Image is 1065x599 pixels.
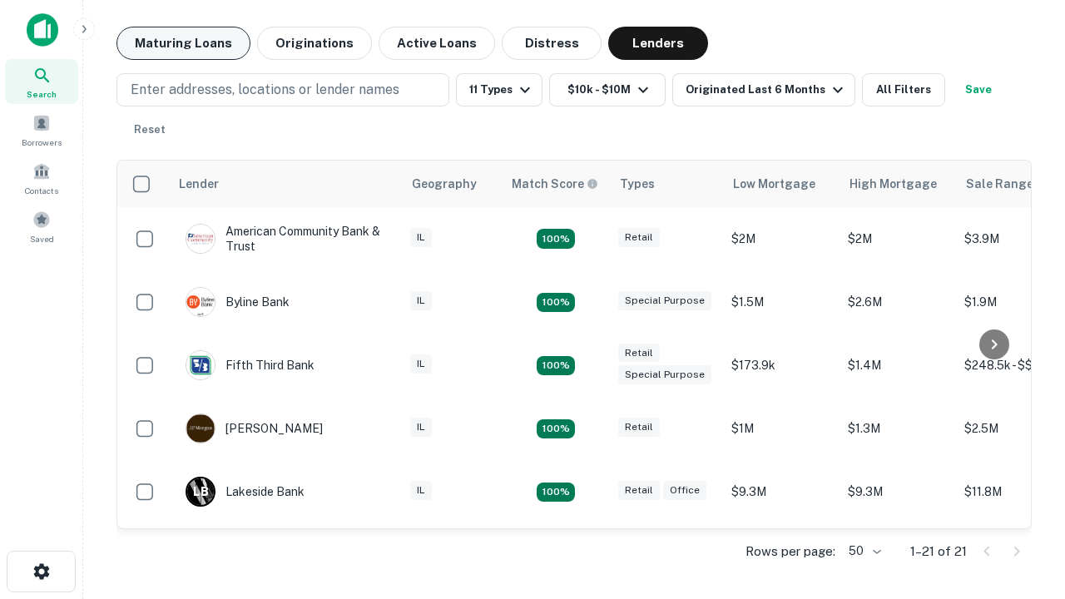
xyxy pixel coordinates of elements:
div: Retail [618,481,660,500]
th: Types [610,161,723,207]
div: [PERSON_NAME] [186,413,323,443]
div: IL [410,291,432,310]
div: High Mortgage [850,174,937,194]
td: $2M [840,207,956,270]
span: Borrowers [22,136,62,149]
td: $5.4M [840,523,956,587]
button: 11 Types [456,73,542,106]
button: Reset [123,113,176,146]
div: Matching Properties: 2, hasApolloMatch: undefined [537,419,575,439]
img: picture [186,288,215,316]
h6: Match Score [512,175,595,193]
td: $9.3M [840,460,956,523]
a: Contacts [5,156,78,200]
button: Maturing Loans [116,27,250,60]
p: L B [193,483,208,501]
div: Lakeside Bank [186,477,305,507]
td: $9.3M [723,460,840,523]
td: $1.5M [723,270,840,334]
div: Matching Properties: 3, hasApolloMatch: undefined [537,483,575,502]
button: $10k - $10M [549,73,666,106]
div: Special Purpose [618,365,711,384]
button: Originations [257,27,372,60]
iframe: Chat Widget [982,413,1065,493]
button: Lenders [608,27,708,60]
div: Geography [412,174,477,194]
img: capitalize-icon.png [27,13,58,47]
td: $1.4M [840,334,956,397]
img: picture [186,351,215,379]
td: $173.9k [723,334,840,397]
th: Lender [169,161,402,207]
div: Lender [179,174,219,194]
th: Capitalize uses an advanced AI algorithm to match your search with the best lender. The match sco... [502,161,610,207]
td: $2.6M [840,270,956,334]
div: Matching Properties: 2, hasApolloMatch: undefined [537,229,575,249]
div: Office [663,481,706,500]
div: Matching Properties: 2, hasApolloMatch: undefined [537,356,575,376]
span: Saved [30,232,54,245]
div: Capitalize uses an advanced AI algorithm to match your search with the best lender. The match sco... [512,175,598,193]
div: Special Purpose [618,291,711,310]
div: IL [410,228,432,247]
th: High Mortgage [840,161,956,207]
div: Byline Bank [186,287,290,317]
td: $1.5M [723,523,840,587]
div: IL [410,418,432,437]
div: Retail [618,418,660,437]
a: Saved [5,204,78,249]
img: picture [186,414,215,443]
div: Types [620,174,655,194]
span: Search [27,87,57,101]
div: Matching Properties: 3, hasApolloMatch: undefined [537,293,575,313]
button: Distress [502,27,602,60]
th: Geography [402,161,502,207]
th: Low Mortgage [723,161,840,207]
td: $1M [723,397,840,460]
div: Retail [618,228,660,247]
td: $1.3M [840,397,956,460]
p: 1–21 of 21 [910,542,967,562]
div: IL [410,481,432,500]
td: $2M [723,207,840,270]
button: Save your search to get updates of matches that match your search criteria. [952,73,1005,106]
p: Enter addresses, locations or lender names [131,80,399,100]
div: American Community Bank & Trust [186,224,385,254]
img: picture [186,225,215,253]
a: Borrowers [5,107,78,152]
a: Search [5,59,78,104]
span: Contacts [25,184,58,197]
div: IL [410,354,432,374]
p: Rows per page: [745,542,835,562]
div: Fifth Third Bank [186,350,315,380]
div: Low Mortgage [733,174,815,194]
button: Active Loans [379,27,495,60]
button: All Filters [862,73,945,106]
div: 50 [842,539,884,563]
div: Originated Last 6 Months [686,80,848,100]
div: Retail [618,344,660,363]
button: Originated Last 6 Months [672,73,855,106]
button: Enter addresses, locations or lender names [116,73,449,106]
div: Sale Range [966,174,1033,194]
